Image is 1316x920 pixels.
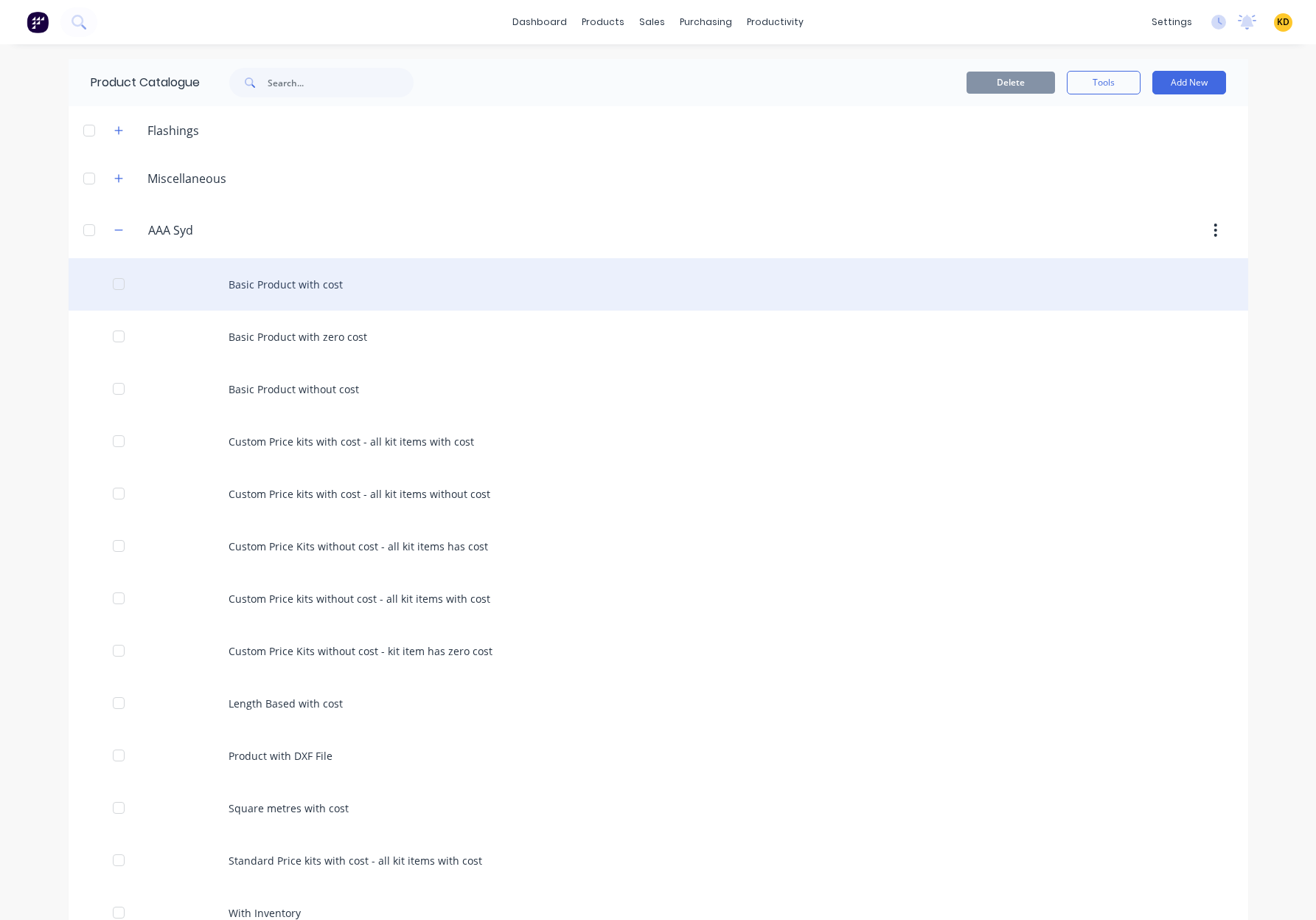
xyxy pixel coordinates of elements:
[1144,11,1200,33] div: settings
[69,834,1248,887] div: Standard Price kits with cost - all kit items with cost
[1152,71,1226,94] button: Add New
[739,11,811,33] div: productivity
[27,11,49,33] img: Factory
[69,468,1248,520] div: Custom Price kits with cost - all kit items without cost
[69,363,1248,415] div: Basic Product without cost
[69,730,1248,782] div: Product with DXF File
[672,11,739,33] div: purchasing
[1277,15,1289,29] span: KD
[69,258,1248,311] div: Basic Product with cost
[69,625,1248,677] div: Custom Price Kits without cost - kit item has zero cost
[148,221,323,239] input: Enter category name
[268,68,414,97] input: Search...
[69,677,1248,730] div: Length Based with cost
[574,11,632,33] div: products
[69,311,1248,363] div: Basic Product with zero cost
[1067,71,1141,94] button: Tools
[69,573,1248,625] div: Custom Price kits without cost - all kit items with cost
[136,122,211,139] div: Flashings
[69,520,1248,573] div: Custom Price Kits without cost - all kit items has cost
[632,11,672,33] div: sales
[136,170,238,187] div: Miscellaneous
[69,59,200,106] div: Product Catalogue
[69,782,1248,834] div: Square metres with cost
[505,11,574,33] a: dashboard
[967,72,1055,94] button: Delete
[69,415,1248,468] div: Custom Price kits with cost - all kit items with cost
